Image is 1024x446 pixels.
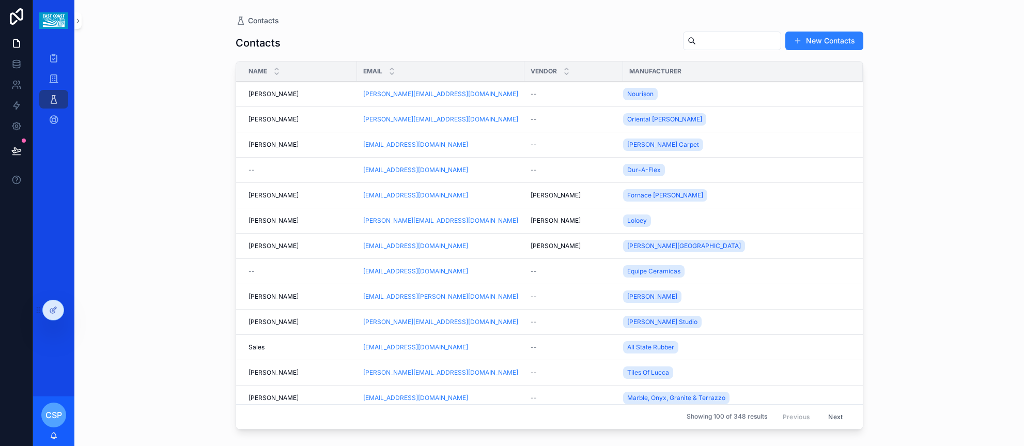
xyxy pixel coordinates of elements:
[623,189,707,202] a: Fornace [PERSON_NAME]
[531,293,537,301] span: --
[363,394,518,402] a: [EMAIL_ADDRESS][DOMAIN_NAME]
[627,141,699,149] span: [PERSON_NAME] Carpet
[249,191,351,199] a: [PERSON_NAME]
[627,343,674,351] span: All State Rubber
[249,115,351,124] a: [PERSON_NAME]
[249,394,299,402] span: [PERSON_NAME]
[627,267,680,275] span: Equipe Ceramicas
[623,290,681,303] a: [PERSON_NAME]
[623,164,665,176] a: Dur-A-Flex
[627,368,669,377] span: Tiles Of Lucca
[363,115,518,124] a: [PERSON_NAME][EMAIL_ADDRESS][DOMAIN_NAME]
[531,318,617,326] a: --
[623,113,706,126] a: Oriental [PERSON_NAME]
[249,293,299,301] span: [PERSON_NAME]
[363,217,518,225] a: [PERSON_NAME][EMAIL_ADDRESS][DOMAIN_NAME]
[45,409,62,421] span: CSP
[531,217,581,225] span: [PERSON_NAME]
[531,293,617,301] a: --
[363,242,468,250] a: [EMAIL_ADDRESS][DOMAIN_NAME]
[363,267,518,275] a: [EMAIL_ADDRESS][DOMAIN_NAME]
[623,265,685,278] a: Equipe Ceramicas
[623,263,850,280] a: Equipe Ceramicas
[627,394,725,402] span: Marble, Onyx, Granite & Terrazzo
[248,16,279,26] span: Contacts
[623,240,745,252] a: [PERSON_NAME][GEOGRAPHIC_DATA]
[249,343,351,351] a: Sales
[363,343,468,351] a: [EMAIL_ADDRESS][DOMAIN_NAME]
[687,413,767,421] span: Showing 100 of 348 results
[623,88,658,100] a: Nourison
[531,115,617,124] a: --
[623,162,850,178] a: Dur-A-Flex
[363,293,518,301] a: [EMAIL_ADDRESS][PERSON_NAME][DOMAIN_NAME]
[531,368,617,377] a: --
[623,314,850,330] a: [PERSON_NAME] Studio
[363,318,518,326] a: [PERSON_NAME][EMAIL_ADDRESS][DOMAIN_NAME]
[363,191,468,199] a: [EMAIL_ADDRESS][DOMAIN_NAME]
[531,394,537,402] span: --
[531,115,537,124] span: --
[363,267,468,275] a: [EMAIL_ADDRESS][DOMAIN_NAME]
[531,343,537,351] span: --
[531,242,581,250] span: [PERSON_NAME]
[531,343,617,351] a: --
[249,293,351,301] a: [PERSON_NAME]
[249,141,299,149] span: [PERSON_NAME]
[249,343,265,351] span: Sales
[363,394,468,402] a: [EMAIL_ADDRESS][DOMAIN_NAME]
[623,339,850,356] a: All State Rubber
[249,115,299,124] span: [PERSON_NAME]
[531,90,537,98] span: --
[531,267,617,275] a: --
[531,217,617,225] a: [PERSON_NAME]
[627,115,702,124] span: Oriental [PERSON_NAME]
[39,12,68,29] img: App logo
[531,318,537,326] span: --
[627,217,647,225] span: Loloey
[531,141,617,149] a: --
[363,166,518,174] a: [EMAIL_ADDRESS][DOMAIN_NAME]
[363,368,518,377] a: [PERSON_NAME][EMAIL_ADDRESS][DOMAIN_NAME]
[623,136,850,153] a: [PERSON_NAME] Carpet
[531,67,557,75] span: Vendor
[249,166,351,174] a: --
[363,166,468,174] a: [EMAIL_ADDRESS][DOMAIN_NAME]
[363,343,518,351] a: [EMAIL_ADDRESS][DOMAIN_NAME]
[249,242,351,250] a: [PERSON_NAME]
[623,316,702,328] a: [PERSON_NAME] Studio
[623,86,850,102] a: Nourison
[623,212,850,229] a: Loloey
[629,67,681,75] span: Manufacturer
[249,368,351,377] a: [PERSON_NAME]
[236,36,281,50] h1: Contacts
[236,16,279,26] a: Contacts
[363,90,518,98] a: [PERSON_NAME][EMAIL_ADDRESS][DOMAIN_NAME]
[623,111,850,128] a: Oriental [PERSON_NAME]
[363,67,382,75] span: Email
[249,90,351,98] a: [PERSON_NAME]
[249,191,299,199] span: [PERSON_NAME]
[249,141,351,149] a: [PERSON_NAME]
[531,166,617,174] a: --
[249,394,351,402] a: [PERSON_NAME]
[249,318,299,326] span: [PERSON_NAME]
[785,32,863,50] button: New Contacts
[249,166,255,174] span: --
[249,90,299,98] span: [PERSON_NAME]
[531,90,617,98] a: --
[623,238,850,254] a: [PERSON_NAME][GEOGRAPHIC_DATA]
[821,409,850,425] button: Next
[249,67,267,75] span: Name
[623,366,673,379] a: Tiles Of Lucca
[627,242,741,250] span: [PERSON_NAME][GEOGRAPHIC_DATA]
[531,267,537,275] span: --
[531,141,537,149] span: --
[249,217,299,225] span: [PERSON_NAME]
[249,368,299,377] span: [PERSON_NAME]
